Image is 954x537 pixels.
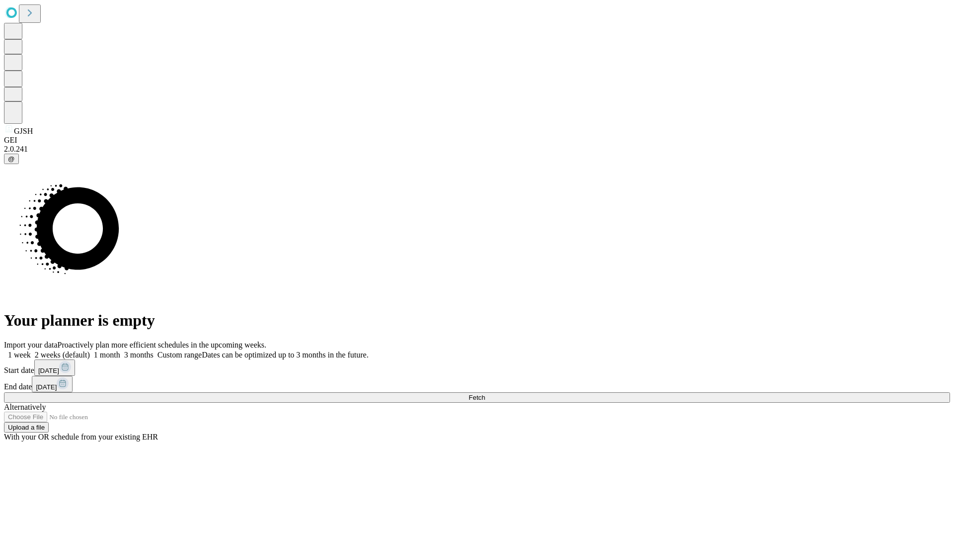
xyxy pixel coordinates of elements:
span: With your OR schedule from your existing EHR [4,433,158,441]
span: 2 weeks (default) [35,351,90,359]
button: [DATE] [34,359,75,376]
span: 1 week [8,351,31,359]
button: @ [4,154,19,164]
span: [DATE] [38,367,59,374]
span: Dates can be optimized up to 3 months in the future. [202,351,368,359]
div: 2.0.241 [4,145,950,154]
h1: Your planner is empty [4,311,950,330]
div: End date [4,376,950,392]
span: [DATE] [36,383,57,391]
span: 1 month [94,351,120,359]
span: @ [8,155,15,163]
span: Fetch [469,394,485,401]
div: GEI [4,136,950,145]
button: [DATE] [32,376,73,392]
span: Import your data [4,341,58,349]
span: 3 months [124,351,154,359]
button: Fetch [4,392,950,403]
button: Upload a file [4,422,49,433]
span: GJSH [14,127,33,135]
span: Custom range [158,351,202,359]
div: Start date [4,359,950,376]
span: Proactively plan more efficient schedules in the upcoming weeks. [58,341,266,349]
span: Alternatively [4,403,46,411]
